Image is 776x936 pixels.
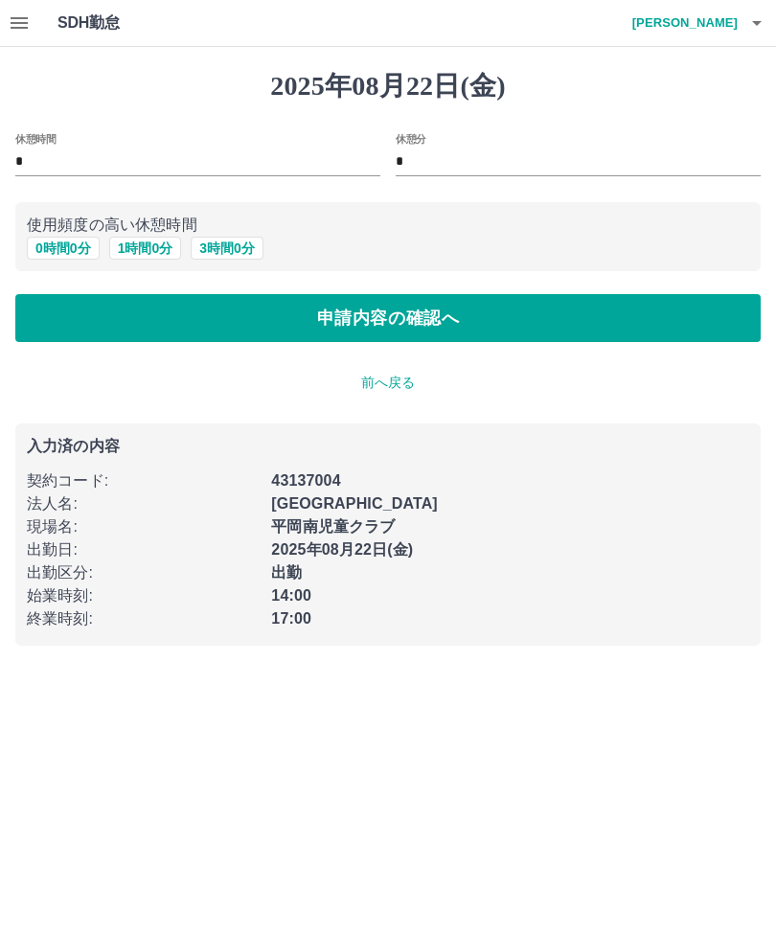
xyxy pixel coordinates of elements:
label: 休憩時間 [15,131,56,146]
b: 出勤 [271,564,302,581]
h1: 2025年08月22日(金) [15,70,761,103]
p: 終業時刻 : [27,607,260,630]
label: 休憩分 [396,131,426,146]
button: 0時間0分 [27,237,100,260]
button: 3時間0分 [191,237,263,260]
p: 始業時刻 : [27,584,260,607]
b: 17:00 [271,610,311,627]
p: 入力済の内容 [27,439,749,454]
p: 法人名 : [27,492,260,515]
button: 1時間0分 [109,237,182,260]
b: [GEOGRAPHIC_DATA] [271,495,438,512]
b: 43137004 [271,472,340,489]
button: 申請内容の確認へ [15,294,761,342]
b: 14:00 [271,587,311,604]
p: 前へ戻る [15,373,761,393]
p: 契約コード : [27,469,260,492]
p: 出勤日 : [27,538,260,561]
b: 平岡南児童クラブ [271,518,395,535]
p: 使用頻度の高い休憩時間 [27,214,749,237]
b: 2025年08月22日(金) [271,541,413,558]
p: 出勤区分 : [27,561,260,584]
p: 現場名 : [27,515,260,538]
